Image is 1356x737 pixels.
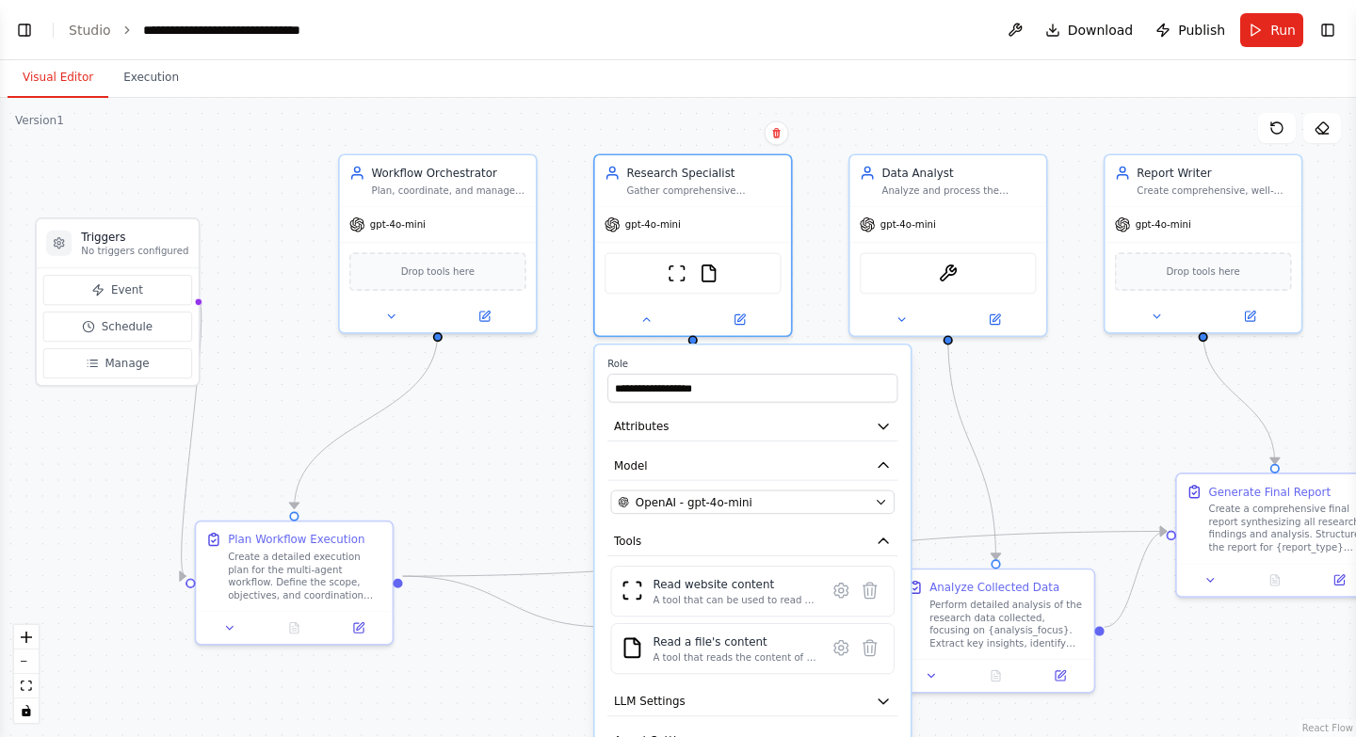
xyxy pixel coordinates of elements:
[111,282,143,298] span: Event
[636,494,752,510] span: OpenAI - gpt-4o-mini
[14,698,39,723] button: toggle interactivity
[962,666,1030,685] button: No output available
[855,633,883,662] button: Delete tool
[607,451,897,480] button: Model
[1204,307,1295,326] button: Open in side panel
[228,551,382,601] div: Create a detailed execution plan for the multi-agent workflow. Define the scope, objectives, and ...
[43,312,192,342] button: Schedule
[653,651,816,665] div: A tool that reads the content of a file. To use this tool, provide a 'file_path' parameter with t...
[653,594,816,607] div: A tool that can be used to read a website content.
[15,113,64,128] div: Version 1
[1148,13,1233,47] button: Publish
[827,633,855,662] button: Configure tool
[1315,17,1341,43] button: Show right sidebar
[668,264,686,282] img: ScrapeWebsiteTool
[43,348,192,378] button: Manage
[621,580,644,602] img: ScrapeWebsiteTool
[694,310,784,328] button: Open in side panel
[896,569,1096,694] div: Analyze Collected DataPerform detailed analysis of the research data collected, focusing on {anal...
[1038,13,1141,47] button: Download
[372,184,526,198] div: Plan, coordinate, and manage the execution of multi-agent workflows for {task_type}. Break down c...
[1209,484,1332,500] div: Generate Final Report
[614,694,686,710] span: LLM Settings
[14,674,39,698] button: fit view
[607,358,897,371] label: Role
[286,332,445,509] g: Edge from 6f7fefc1-6565-4f98-bc65-374e5eb63077 to 0ac45a4f-a223-4ebc-b87a-ebe5d32556ae
[102,319,153,335] span: Schedule
[614,418,670,434] span: Attributes
[35,217,200,386] div: TriggersNo triggers configuredEventScheduleManage
[607,687,897,716] button: LLM Settings
[1240,13,1303,47] button: Run
[929,580,1059,596] div: Analyze Collected Data
[1104,153,1303,333] div: Report WriterCreate comprehensive, well-structured reports based on research findings and analysi...
[338,153,538,333] div: Workflow OrchestratorPlan, coordinate, and manage the execution of multi-agent workflows for {tas...
[611,490,895,514] button: OpenAI - gpt-4o-mini
[1137,165,1291,181] div: Report Writer
[81,229,188,245] h3: Triggers
[81,245,188,258] p: No triggers configured
[14,625,39,649] button: zoom in
[765,120,789,145] button: Delete node
[949,310,1040,328] button: Open in side panel
[614,457,648,473] span: Model
[1136,218,1191,232] span: gpt-4o-mini
[614,533,641,549] span: Tools
[593,153,793,337] div: Research SpecialistGather comprehensive information about {research_topic} using web scraping and...
[195,521,395,646] div: Plan Workflow ExecutionCreate a detailed execution plan for the multi-agent workflow. Define the ...
[881,184,1036,198] div: Analyze and process the research data collected for {analysis_focus}. Extract key insights, ident...
[827,576,855,604] button: Configure tool
[848,153,1048,337] div: Data AnalystAnalyze and process the research data collected for {analysis_focus}. Extract key ins...
[1166,264,1239,280] span: Drop tools here
[440,307,530,326] button: Open in side panel
[1302,723,1353,733] a: React Flow attribution
[69,23,111,38] a: Studio
[14,649,39,674] button: zoom out
[1241,570,1309,589] button: No output available
[1137,184,1291,198] div: Create comprehensive, well-structured reports based on research findings and analysis for {report...
[43,275,192,305] button: Event
[621,636,644,659] img: FileReadTool
[607,527,897,556] button: Tools
[228,532,364,548] div: Plan Workflow Execution
[331,618,386,637] button: Open in side panel
[169,289,213,584] g: Edge from triggers to 0ac45a4f-a223-4ebc-b87a-ebe5d32556ae
[261,618,329,637] button: No output available
[1033,666,1088,685] button: Open in side panel
[929,599,1084,649] div: Perform detailed analysis of the research data collected, focusing on {analysis_focus}. Extract k...
[625,218,681,232] span: gpt-4o-mini
[1270,21,1296,40] span: Run
[626,165,781,181] div: Research Specialist
[11,17,38,43] button: Show left sidebar
[370,218,426,232] span: gpt-4o-mini
[653,576,816,592] div: Read website content
[1178,21,1225,40] span: Publish
[1105,523,1167,635] g: Edge from 2545c047-e9b4-4c87-a035-3f96316bb83c to bbe48e75-98f4-4947-8249-992a99e9f8f3
[855,576,883,604] button: Delete tool
[940,335,1004,559] g: Edge from 20c9dc43-43e9-4601-9c20-c9f8215469d2 to 2545c047-e9b4-4c87-a035-3f96316bb83c
[881,165,1036,181] div: Data Analyst
[14,625,39,723] div: React Flow controls
[880,218,936,232] span: gpt-4o-mini
[105,356,149,372] span: Manage
[1195,332,1283,464] g: Edge from ce10863a-04e1-4c01-bffc-2583fe636850 to bbe48e75-98f4-4947-8249-992a99e9f8f3
[372,165,526,181] div: Workflow Orchestrator
[1068,21,1134,40] span: Download
[626,184,781,198] div: Gather comprehensive information about {research_topic} using web scraping and document analysis....
[653,633,816,649] div: Read a file's content
[8,58,108,98] button: Visual Editor
[69,21,345,40] nav: breadcrumb
[939,264,958,282] img: OCRTool
[403,569,608,635] g: Edge from 0ac45a4f-a223-4ebc-b87a-ebe5d32556ae to 230318e4-74f1-4136-832d-76e38e410e03
[700,264,718,282] img: FileReadTool
[401,264,475,280] span: Drop tools here
[108,58,194,98] button: Execution
[607,412,897,441] button: Attributes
